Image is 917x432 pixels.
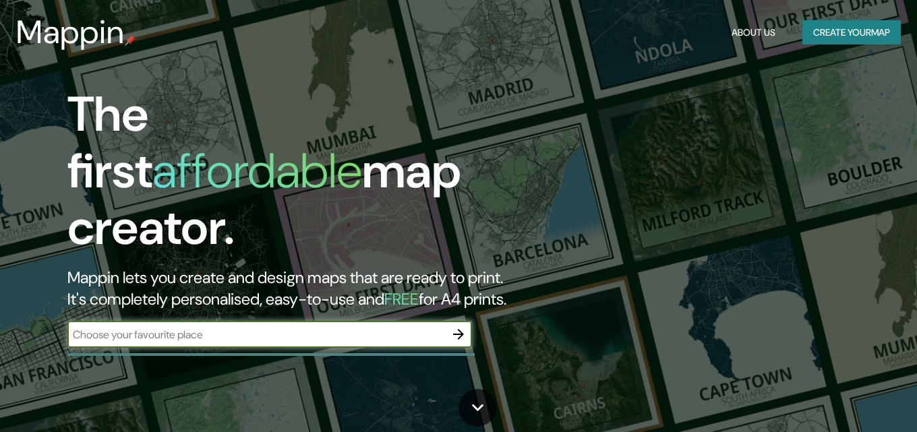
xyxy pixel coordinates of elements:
button: About Us [726,20,781,45]
h3: Mappin [16,13,125,51]
h2: Mappin lets you create and design maps that are ready to print. It's completely personalised, eas... [67,267,526,310]
button: Create yourmap [802,20,901,45]
h1: The first map creator. [67,86,526,267]
input: Choose your favourite place [67,327,445,342]
h5: FREE [384,288,419,309]
img: mappin-pin [125,35,136,46]
h1: affordable [152,140,362,202]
